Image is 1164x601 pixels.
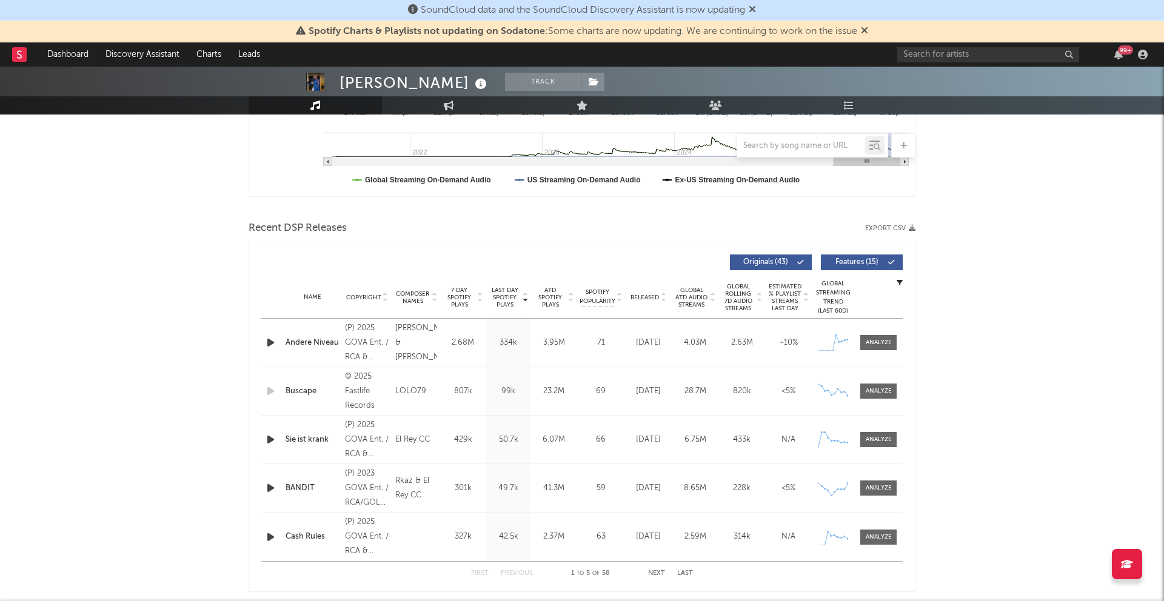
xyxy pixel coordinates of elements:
div: 28.7M [675,385,715,397]
div: 429k [443,434,483,446]
div: [DATE] [628,531,669,543]
div: 228k [721,482,762,494]
span: Dismiss [861,27,868,36]
div: 66 [580,434,622,446]
div: LOLO79 [395,384,437,399]
button: 99+ [1114,50,1123,59]
button: Export CSV [865,225,915,232]
div: 2.63M [721,337,762,349]
a: Sie ist krank [286,434,339,446]
div: 8.65M [675,482,715,494]
div: [DATE] [628,385,669,397]
text: US Streaming On-Demand Audio [527,176,641,184]
span: SoundCloud data and the SoundCloud Discovery Assistant is now updating [421,5,745,15]
span: Estimated % Playlist Streams Last Day [768,283,801,312]
div: 4.03M [675,337,715,349]
button: Previous [501,570,533,577]
span: Spotify Charts & Playlists not updating on Sodatone [309,27,545,36]
div: Rkaz & El Rey CC [395,474,437,503]
a: Dashboard [39,42,97,67]
div: 69 [580,385,622,397]
div: 1 5 58 [557,566,624,581]
div: 99 + [1118,45,1133,55]
a: BANDIT [286,482,339,494]
div: 2.37M [534,531,574,543]
div: (P) 2023 GOVA Ent. / RCA/GOLD LEAGUE distributed by Sony Music Entertainment [345,467,389,510]
div: 327k [443,531,483,543]
a: Discovery Assistant [97,42,188,67]
button: Next [648,570,665,577]
button: Track [505,73,581,91]
text: Global Streaming On-Demand Audio [365,176,491,184]
span: ATD Spotify Plays [534,287,566,308]
span: : Some charts are now updating. We are continuing to work on the issue [309,27,857,36]
span: Dismiss [749,5,756,15]
div: (P) 2025 GOVA Ent. / RCA & GOLD LEAGUE distributed by Sony Music Entertainment Germany GmbH [345,321,389,365]
div: © 2025 Fastlife Records [345,370,389,413]
div: 71 [580,337,622,349]
div: [PERSON_NAME] [339,73,490,93]
div: <5% [768,385,809,397]
button: Last [677,570,693,577]
div: 820k [721,385,762,397]
span: Last Day Spotify Plays [489,287,521,308]
span: Originals ( 43 ) [738,259,794,266]
span: Spotify Popularity [580,288,615,306]
div: 6.07M [534,434,574,446]
span: Composer Names [395,290,430,305]
div: 334k [489,337,528,349]
span: Global Rolling 7D Audio Streams [721,283,755,312]
div: <5% [768,482,809,494]
input: Search for artists [897,47,1079,62]
div: 807k [443,385,483,397]
button: Originals(43) [730,254,812,270]
a: Buscape [286,385,339,397]
div: N/A [768,434,809,446]
span: to [577,571,584,576]
span: Copyright [346,294,381,301]
div: (P) 2025 GOVA Ent. / RCA & GOLD LEAGUE distributed by Sony Music Entertainment Germany GmbH [345,515,389,559]
div: 59 [580,482,622,494]
div: Name [286,293,339,302]
div: 2.68M [443,337,483,349]
div: ~ 10 % [768,337,809,349]
div: El Rey CC [395,433,437,447]
div: 3.95M [534,337,574,349]
div: 23.2M [534,385,574,397]
div: 301k [443,482,483,494]
button: Features(15) [821,254,903,270]
span: Global ATD Audio Streams [675,287,708,308]
div: 49.7k [489,482,528,494]
div: 41.3M [534,482,574,494]
div: [DATE] [628,434,669,446]
button: First [471,570,489,577]
input: Search by song name or URL [737,141,865,151]
span: Released [630,294,659,301]
span: Features ( 15 ) [829,259,885,266]
a: Charts [188,42,230,67]
span: Recent DSP Releases [249,221,347,236]
div: 314k [721,531,762,543]
div: 6.75M [675,434,715,446]
div: 63 [580,531,622,543]
div: (P) 2025 GOVA Ent. / RCA & GOLD LEAGUE distributed by Sony Music Entertainment Germany GmbH [345,418,389,462]
div: 433k [721,434,762,446]
a: Andere Niveau [286,337,339,349]
a: Leads [230,42,269,67]
div: 42.5k [489,531,528,543]
div: Global Streaming Trend (Last 60D) [815,279,851,316]
div: 50.7k [489,434,528,446]
span: of [592,571,600,576]
span: 7 Day Spotify Plays [443,287,475,308]
a: Cash Rules [286,531,339,543]
div: [PERSON_NAME] & [PERSON_NAME] [395,321,437,365]
div: 99k [489,385,528,397]
div: [DATE] [628,337,669,349]
div: N/A [768,531,809,543]
text: Ex-US Streaming On-Demand Audio [675,176,800,184]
